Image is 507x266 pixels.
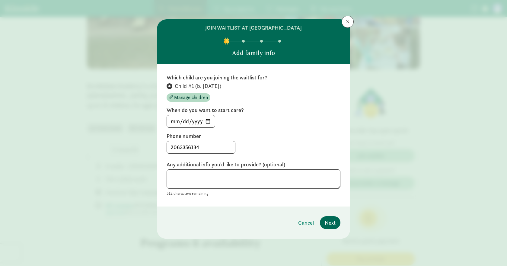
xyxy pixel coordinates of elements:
input: 5555555555 [167,141,235,153]
button: Next [320,216,340,229]
label: When do you want to start care? [167,107,340,114]
span: Cancel [298,219,314,227]
label: Any additional info you'd like to provide? (optional) [167,161,340,168]
span: Child #1 (b. [DATE]) [175,82,221,90]
h6: join waitlist at [GEOGRAPHIC_DATA] [205,24,302,31]
button: Manage children [167,93,210,102]
small: 512 characters remaining [167,191,209,196]
p: Add family info [232,49,275,57]
label: Which child are you joining the waitlist for? [167,74,340,81]
span: Next [325,219,336,227]
span: Manage children [174,94,208,101]
button: Cancel [293,216,319,229]
label: Phone number [167,133,340,140]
